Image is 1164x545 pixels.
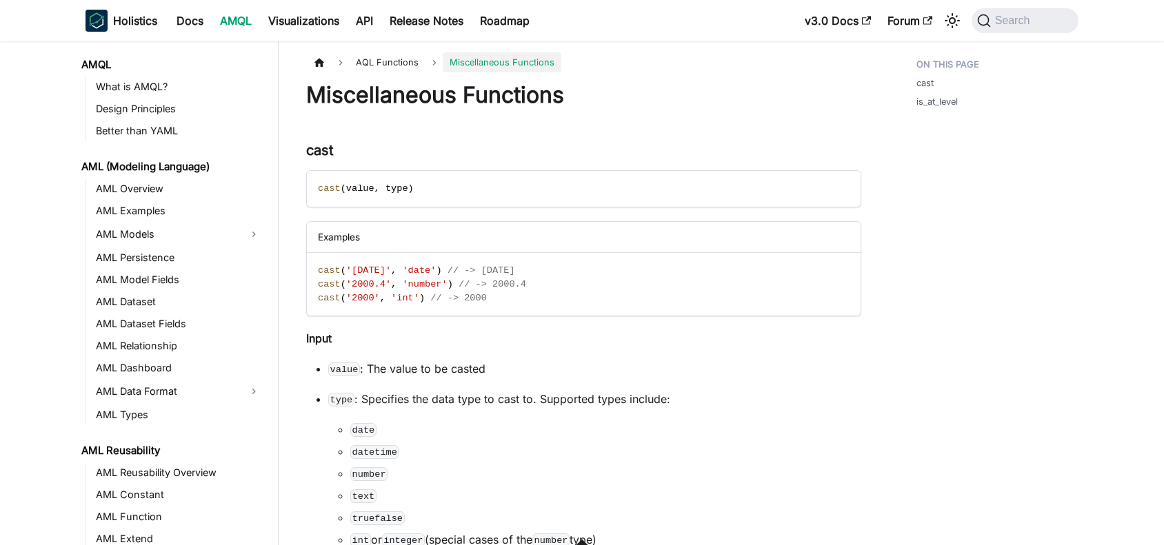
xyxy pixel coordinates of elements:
[350,489,377,503] code: text
[402,265,436,276] span: 'date'
[92,507,266,526] a: AML Function
[472,10,538,32] a: Roadmap
[318,293,341,303] span: cast
[374,183,380,194] span: ,
[92,405,266,424] a: AML Types
[92,292,266,311] a: AML Dataset
[430,293,487,303] span: // -> 2000
[381,10,472,32] a: Release Notes
[328,362,360,376] code: value
[350,511,405,525] code: truefalse
[92,358,266,378] a: AML Dashboard
[92,179,266,198] a: AML Overview
[92,99,266,119] a: Design Principles
[72,41,279,545] nav: Docs sidebar
[380,293,385,303] span: ,
[328,391,861,407] p: : Specifies the data type to cast to. Supported types include:
[318,279,341,289] span: cast
[341,293,346,303] span: (
[241,380,266,402] button: Expand sidebar category 'AML Data Format'
[916,76,934,90] a: cast
[349,52,425,72] span: AQL Functions
[385,183,408,194] span: type
[408,183,414,194] span: )
[318,265,341,276] span: cast
[92,248,266,267] a: AML Persistence
[459,279,526,289] span: // -> 2000.4
[113,12,157,29] b: Holistics
[306,52,332,72] a: Home page
[212,10,260,32] a: AMQL
[168,10,212,32] a: Docs
[306,142,861,159] h3: cast
[77,55,266,74] a: AMQL
[92,314,266,333] a: AML Dataset Fields
[341,183,346,194] span: (
[391,279,397,289] span: ,
[448,265,515,276] span: // -> [DATE]
[346,293,380,303] span: '2000'
[443,52,561,72] span: Miscellaneous Functions
[92,336,266,356] a: AML Relationship
[92,201,266,220] a: AML Examples
[941,10,963,32] button: Switch between dark and light mode (currently system mode)
[306,52,861,72] nav: Breadcrumbs
[346,265,391,276] span: '[DATE]'
[879,10,941,32] a: Forum
[972,8,1078,33] button: Search (Command+K)
[341,279,346,289] span: (
[402,279,447,289] span: 'number'
[348,10,381,32] a: API
[86,10,157,32] a: HolisticsHolisticsHolistics
[306,331,332,345] strong: Input
[92,121,266,141] a: Better than YAML
[86,10,108,32] img: Holistics
[991,14,1038,27] span: Search
[92,380,241,402] a: AML Data Format
[436,265,441,276] span: )
[350,445,399,459] code: datetime
[391,293,419,303] span: 'int'
[350,467,388,481] code: number
[92,463,266,482] a: AML Reusability Overview
[448,279,453,289] span: )
[328,360,861,377] p: : The value to be casted
[318,183,341,194] span: cast
[77,157,266,176] a: AML (Modeling Language)
[306,81,861,109] h1: Miscellaneous Functions
[77,441,266,460] a: AML Reusability
[307,222,861,253] div: Examples
[92,223,241,245] a: AML Models
[241,223,266,245] button: Expand sidebar category 'AML Models'
[92,485,266,504] a: AML Constant
[341,265,346,276] span: (
[391,265,397,276] span: ,
[92,270,266,289] a: AML Model Fields
[328,393,354,407] code: type
[916,95,958,108] a: is_at_level
[346,279,391,289] span: '2000.4'
[419,293,425,303] span: )
[350,423,377,437] code: date
[260,10,348,32] a: Visualizations
[92,77,266,96] a: What is AMQL?
[346,183,374,194] span: value
[796,10,879,32] a: v3.0 Docs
